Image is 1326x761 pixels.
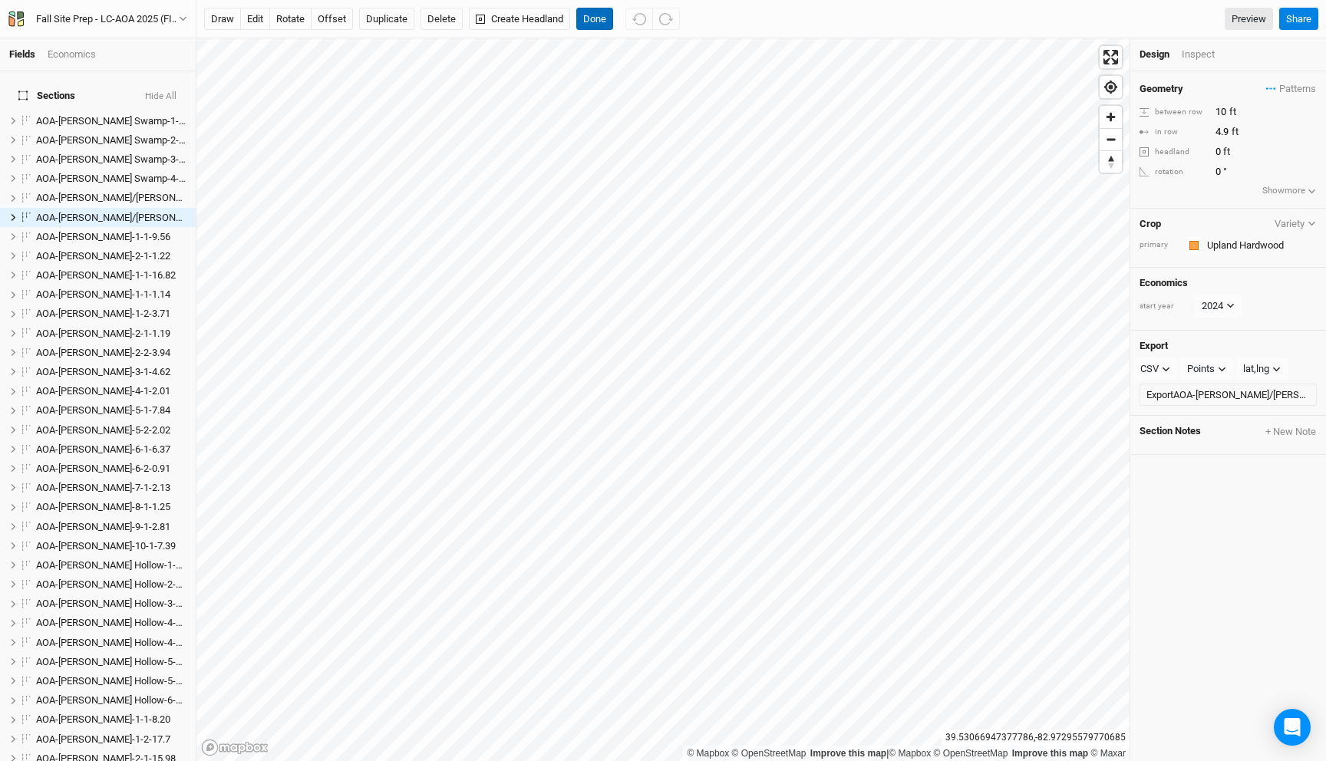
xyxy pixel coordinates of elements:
[36,617,203,628] span: AOA-[PERSON_NAME] Hollow-4-1-1.02
[1140,384,1317,407] button: ExportAOA-[PERSON_NAME]/[PERSON_NAME]-2-1-8.83
[36,443,170,455] span: AOA-[PERSON_NAME]-6-1-6.37
[201,739,269,756] a: Mapbox logo
[36,366,186,378] div: AOA-Genevieve Jones-3-1-4.62
[36,173,206,184] span: AOA-[PERSON_NAME] Swamp-4-1-8.54
[687,748,729,759] a: Mapbox
[36,288,186,301] div: AOA-Genevieve Jones-1-1-1.14
[36,12,179,27] div: Fall Site Prep - LC-AOA 2025 (FInal)
[36,540,176,552] span: AOA-[PERSON_NAME]-10-1-7.39
[36,404,186,417] div: AOA-Genevieve Jones-5-1-7.84
[1100,151,1122,173] span: Reset bearing to north
[1100,106,1122,128] button: Zoom in
[1140,83,1183,95] h4: Geometry
[36,578,186,591] div: AOA-Hintz Hollow-2-1-2.41
[8,11,188,28] button: Fall Site Prep - LC-AOA 2025 (FInal)
[36,578,203,590] span: AOA-[PERSON_NAME] Hollow-2-1-2.41
[36,212,186,224] div: AOA-Cossin/Kreisel-2-1-8.83
[36,675,203,687] span: AOA-[PERSON_NAME] Hollow-5-2-6.73
[1182,48,1236,61] div: Inspect
[36,540,186,552] div: AOA-Genevieve Jones-10-1-7.39
[934,748,1008,759] a: OpenStreetMap
[36,733,170,745] span: AOA-[PERSON_NAME]-1-2-17.7
[36,443,186,456] div: AOA-Genevieve Jones-6-1-6.37
[1236,357,1288,380] button: lat,lng
[36,424,170,436] span: AOA-[PERSON_NAME]-5-2-2.02
[196,38,1130,761] canvas: Map
[1100,129,1122,150] span: Zoom out
[1140,277,1317,289] h4: Economics
[144,91,177,102] button: Hide All
[240,8,270,31] button: edit
[36,463,186,475] div: AOA-Genevieve Jones-6-2-0.91
[469,8,570,31] button: Create Headland
[1266,81,1316,97] span: Patterns
[1279,8,1318,31] button: Share
[1140,127,1207,138] div: in row
[36,173,186,185] div: AOA-Cackley Swamp-4-1-8.54
[36,694,186,707] div: AOA-Hintz Hollow-6-1-2.29
[48,48,96,61] div: Economics
[36,250,186,262] div: AOA-Darby Oaks-2-1-1.22
[1100,46,1122,68] button: Enter fullscreen
[36,328,186,340] div: AOA-Genevieve Jones-2-1-1.19
[36,713,170,725] span: AOA-[PERSON_NAME]-1-1-8.20
[1262,183,1318,199] button: Showmore
[421,8,463,31] button: Delete
[1187,361,1215,377] div: Points
[36,482,186,494] div: AOA-Genevieve Jones-7-1-2.13
[36,656,186,668] div: AOA-Hintz Hollow-5-1-2.75
[1140,48,1169,61] div: Design
[1140,301,1193,312] div: start year
[36,733,186,746] div: AOA-Kibler Fen-1-2-17.7
[1100,128,1122,150] button: Zoom out
[36,675,186,687] div: AOA-Hintz Hollow-5-2-6.73
[1140,147,1207,158] div: headland
[1274,218,1317,229] button: Variety
[9,48,35,60] a: Fields
[36,134,186,147] div: AOA-Cackley Swamp-2-1-5.80
[1225,8,1273,31] a: Preview
[1140,107,1207,118] div: between row
[810,748,886,759] a: Improve this map
[1265,81,1317,97] button: Patterns
[576,8,613,31] button: Done
[36,521,186,533] div: AOA-Genevieve Jones-9-1-2.81
[1140,425,1201,439] span: Section Notes
[204,8,241,31] button: draw
[36,115,206,127] span: AOA-[PERSON_NAME] Swamp-1-1-4.08
[36,347,170,358] span: AOA-[PERSON_NAME]-2-2-3.94
[1133,357,1177,380] button: CSV
[36,463,170,474] span: AOA-[PERSON_NAME]-6-2-0.91
[36,598,186,610] div: AOA-Hintz Hollow-3-1-2.23
[36,192,248,203] span: AOA-[PERSON_NAME]/[PERSON_NAME]-1-1-4.26
[36,153,211,165] span: AOA-[PERSON_NAME] Swamp-3-1-11.41
[36,288,170,300] span: AOA-[PERSON_NAME]-1-1-1.14
[36,424,186,437] div: AOA-Genevieve Jones-5-2-2.02
[36,637,203,648] span: AOA-[PERSON_NAME] Hollow-4-2-0.35
[36,617,186,629] div: AOA-Hintz Hollow-4-1-1.02
[36,598,203,609] span: AOA-[PERSON_NAME] Hollow-3-1-2.23
[1180,357,1233,380] button: Points
[36,192,186,204] div: AOA-Cossin/Kreisel-1-1-4.26
[1140,340,1317,352] h4: Export
[36,231,186,243] div: AOA-Darby Oaks-1-1-9.56
[36,269,186,282] div: AOA-Elick-1-1-16.82
[36,559,203,571] span: AOA-[PERSON_NAME] Hollow-1-1-2.43
[687,746,1126,761] div: |
[36,250,170,262] span: AOA-[PERSON_NAME]-2-1-1.22
[36,521,170,532] span: AOA-[PERSON_NAME]-9-1-2.81
[36,308,170,319] span: AOA-[PERSON_NAME]-1-2-3.71
[36,637,186,649] div: AOA-Hintz Hollow-4-2-0.35
[942,730,1130,746] div: 39.53066947377786 , -82.97295579770685
[18,90,75,102] span: Sections
[889,748,931,759] a: Mapbox
[1100,150,1122,173] button: Reset bearing to north
[36,501,186,513] div: AOA-Genevieve Jones-8-1-1.25
[36,308,186,320] div: AOA-Genevieve Jones-1-2-3.71
[1090,748,1126,759] a: Maxar
[36,713,186,726] div: AOA-Kibler Fen-1-1-8.20
[36,404,170,416] span: AOA-[PERSON_NAME]-5-1-7.84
